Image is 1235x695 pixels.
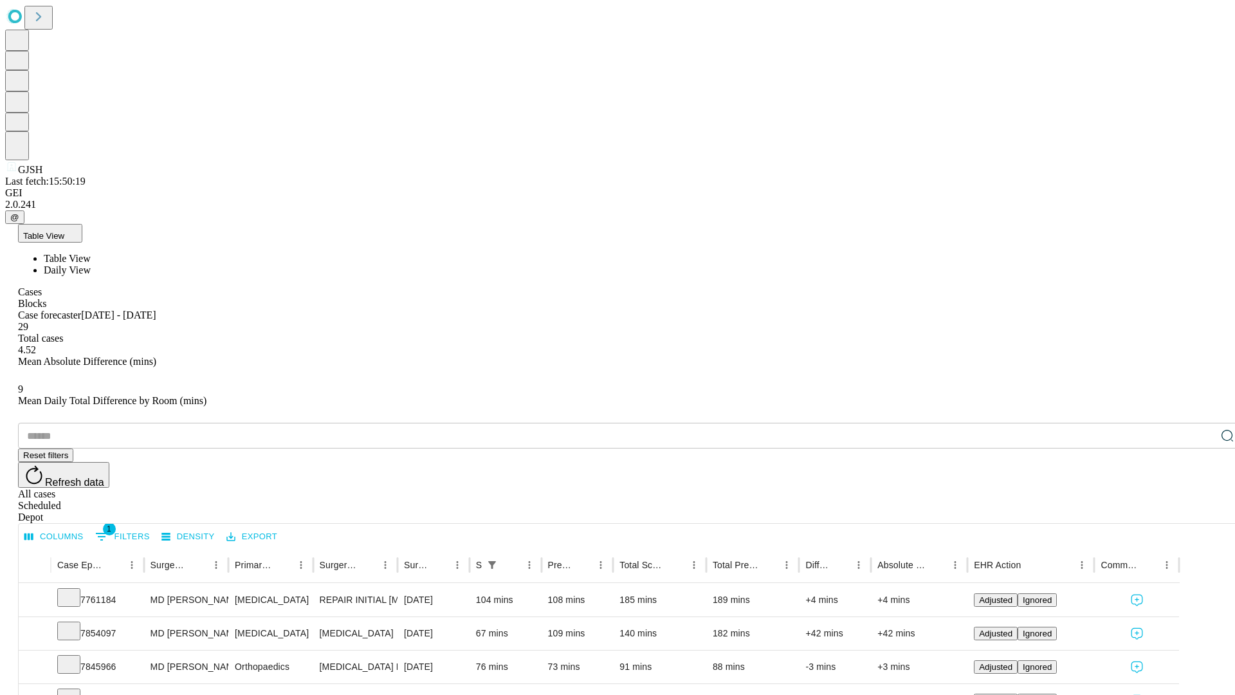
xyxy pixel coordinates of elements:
[1023,629,1052,638] span: Ignored
[25,656,44,679] button: Expand
[45,477,104,488] span: Refresh data
[123,556,141,574] button: Menu
[57,617,138,650] div: 7854097
[376,556,394,574] button: Menu
[21,527,87,547] button: Select columns
[1140,556,1158,574] button: Sort
[430,556,448,574] button: Sort
[57,584,138,616] div: 7761184
[18,449,73,462] button: Reset filters
[592,556,610,574] button: Menu
[928,556,946,574] button: Sort
[92,526,153,547] button: Show filters
[1158,556,1176,574] button: Menu
[151,560,188,570] div: Surgeon Name
[483,556,501,574] div: 1 active filter
[850,556,868,574] button: Menu
[1023,662,1052,672] span: Ignored
[23,450,68,460] span: Reset filters
[44,264,91,275] span: Daily View
[57,651,138,683] div: 7845966
[235,560,272,570] div: Primary Service
[292,556,310,574] button: Menu
[10,212,19,222] span: @
[548,584,607,616] div: 108 mins
[1073,556,1091,574] button: Menu
[5,187,1230,199] div: GEI
[18,356,156,367] span: Mean Absolute Difference (mins)
[619,560,666,570] div: Total Scheduled Duration
[81,310,156,320] span: [DATE] - [DATE]
[274,556,292,574] button: Sort
[778,556,796,574] button: Menu
[476,651,535,683] div: 76 mins
[476,584,535,616] div: 104 mins
[483,556,501,574] button: Show filters
[404,584,463,616] div: [DATE]
[105,556,123,574] button: Sort
[18,333,63,344] span: Total cases
[223,527,280,547] button: Export
[18,164,42,175] span: GJSH
[476,617,535,650] div: 67 mins
[619,651,700,683] div: 91 mins
[974,660,1018,674] button: Adjusted
[574,556,592,574] button: Sort
[476,560,482,570] div: Scheduled In Room Duration
[760,556,778,574] button: Sort
[979,595,1012,605] span: Adjusted
[404,617,463,650] div: [DATE]
[235,617,306,650] div: [MEDICAL_DATA]
[548,617,607,650] div: 109 mins
[1022,556,1040,574] button: Sort
[1018,660,1057,674] button: Ignored
[5,210,24,224] button: @
[713,651,793,683] div: 88 mins
[158,527,218,547] button: Density
[685,556,703,574] button: Menu
[1018,627,1057,640] button: Ignored
[805,651,864,683] div: -3 mins
[1023,595,1052,605] span: Ignored
[502,556,520,574] button: Sort
[713,617,793,650] div: 182 mins
[404,651,463,683] div: [DATE]
[18,462,109,488] button: Refresh data
[979,662,1012,672] span: Adjusted
[619,584,700,616] div: 185 mins
[877,651,961,683] div: +3 mins
[189,556,207,574] button: Sort
[548,651,607,683] div: 73 mins
[358,556,376,574] button: Sort
[805,560,830,570] div: Difference
[946,556,964,574] button: Menu
[713,584,793,616] div: 189 mins
[23,231,64,241] span: Table View
[44,253,91,264] span: Table View
[18,384,23,394] span: 9
[18,395,206,406] span: Mean Daily Total Difference by Room (mins)
[320,651,391,683] div: [MEDICAL_DATA] MEDIAL OR LATERAL MENISCECTOMY
[57,560,104,570] div: Case Epic Id
[25,623,44,645] button: Expand
[667,556,685,574] button: Sort
[320,584,391,616] div: REPAIR INITIAL [MEDICAL_DATA] REDUCIBLE AGE [DEMOGRAPHIC_DATA] OR MORE
[548,560,573,570] div: Predicted In Room Duration
[619,617,700,650] div: 140 mins
[103,523,116,535] span: 1
[320,617,391,650] div: [MEDICAL_DATA]
[25,589,44,612] button: Expand
[805,617,864,650] div: +42 mins
[1018,593,1057,607] button: Ignored
[404,560,429,570] div: Surgery Date
[979,629,1012,638] span: Adjusted
[235,584,306,616] div: [MEDICAL_DATA]
[5,176,86,187] span: Last fetch: 15:50:19
[207,556,225,574] button: Menu
[520,556,538,574] button: Menu
[974,560,1021,570] div: EHR Action
[877,617,961,650] div: +42 mins
[974,593,1018,607] button: Adjusted
[18,344,36,355] span: 4.52
[151,651,222,683] div: MD [PERSON_NAME] [PERSON_NAME]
